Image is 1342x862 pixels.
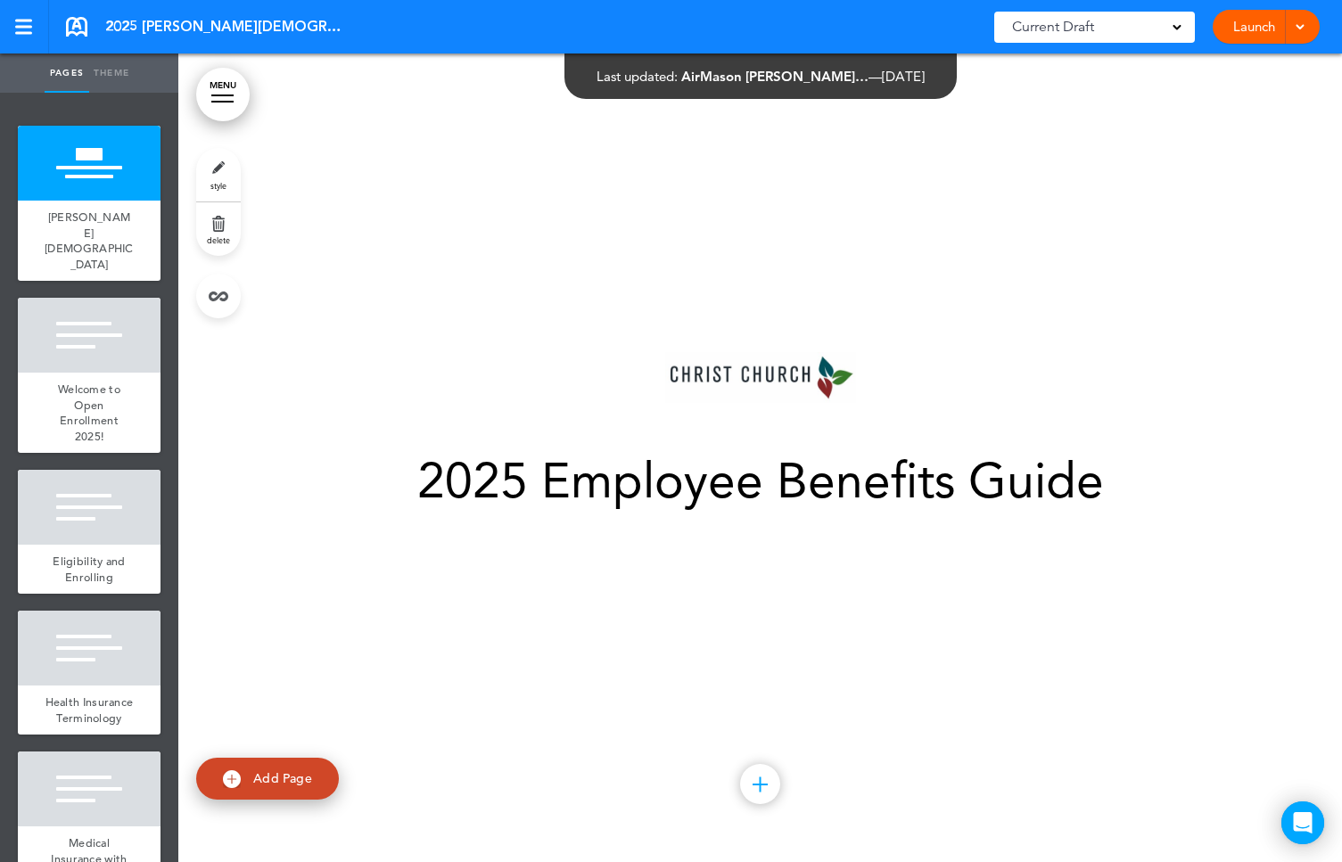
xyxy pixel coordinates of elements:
[196,68,250,121] a: MENU
[597,70,925,83] div: —
[196,148,241,201] a: style
[58,382,120,444] span: Welcome to Open Enrollment 2025!
[45,694,134,726] span: Health Insurance Terminology
[45,53,89,93] a: Pages
[882,68,925,85] span: [DATE]
[1226,10,1282,44] a: Launch
[597,68,678,85] span: Last updated:
[1281,801,1324,844] div: Open Intercom Messenger
[315,456,1206,505] h1: 2025 Employee Benefits Guide
[105,17,346,37] span: 2025 [PERSON_NAME][DEMOGRAPHIC_DATA] Employee Benefits Handbook
[210,180,226,191] span: style
[253,770,312,786] span: Add Page
[196,202,241,256] a: delete
[18,685,161,735] a: Health Insurance Terminology
[207,234,230,245] span: delete
[223,770,241,788] img: add.svg
[18,545,161,594] a: Eligibility and Enrolling
[665,352,856,402] img: 1737251126617-1.jpg
[196,758,339,800] a: Add Page
[18,373,161,453] a: Welcome to Open Enrollment 2025!
[18,201,161,281] a: [PERSON_NAME][DEMOGRAPHIC_DATA]
[53,554,126,585] span: Eligibility and Enrolling
[1012,14,1094,39] span: Current Draft
[681,68,869,85] span: AirMason [PERSON_NAME]…
[45,209,134,272] span: [PERSON_NAME][DEMOGRAPHIC_DATA]
[89,53,134,93] a: Theme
